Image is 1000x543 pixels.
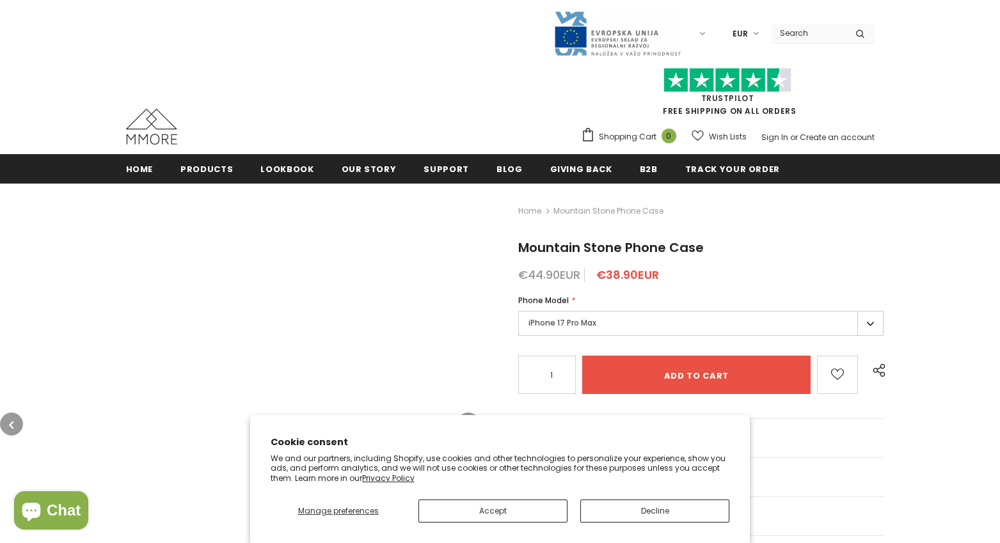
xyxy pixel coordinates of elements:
[260,154,313,183] a: Lookbook
[180,163,233,175] span: Products
[126,154,154,183] a: Home
[772,24,846,42] input: Search Site
[599,130,656,143] span: Shopping Cart
[126,163,154,175] span: Home
[582,356,810,394] input: Add to cart
[800,132,875,143] a: Create an account
[790,132,798,143] span: or
[580,500,729,523] button: Decline
[761,132,788,143] a: Sign In
[424,163,469,175] span: support
[518,295,569,306] span: Phone Model
[709,130,747,143] span: Wish Lists
[553,10,681,57] img: Javni Razpis
[553,28,681,38] a: Javni Razpis
[596,267,659,283] span: €38.90EUR
[418,500,567,523] button: Accept
[342,163,397,175] span: Our Story
[692,125,747,148] a: Wish Lists
[362,473,415,484] a: Privacy Policy
[298,505,379,516] span: Manage preferences
[496,154,523,183] a: Blog
[518,311,884,336] label: iPhone 17 Pro Max
[260,163,313,175] span: Lookbook
[126,109,177,145] img: MMORE Cases
[553,203,663,219] span: Mountain Stone Phone Case
[424,154,469,183] a: support
[663,68,791,93] img: Trust Pilot Stars
[733,28,748,40] span: EUR
[496,163,523,175] span: Blog
[180,154,233,183] a: Products
[581,127,683,146] a: Shopping Cart 0
[640,163,658,175] span: B2B
[518,203,541,219] a: Home
[518,239,704,256] span: Mountain Stone Phone Case
[685,154,780,183] a: Track your order
[271,436,730,449] h2: Cookie consent
[685,163,780,175] span: Track your order
[662,129,676,143] span: 0
[271,500,406,523] button: Manage preferences
[550,154,612,183] a: Giving back
[640,154,658,183] a: B2B
[518,267,580,283] span: €44.90EUR
[701,93,754,104] a: Trustpilot
[550,163,612,175] span: Giving back
[581,74,875,116] span: FREE SHIPPING ON ALL ORDERS
[10,491,92,533] inbox-online-store-chat: Shopify online store chat
[271,453,730,484] p: We and our partners, including Shopify, use cookies and other technologies to personalize your ex...
[342,154,397,183] a: Our Story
